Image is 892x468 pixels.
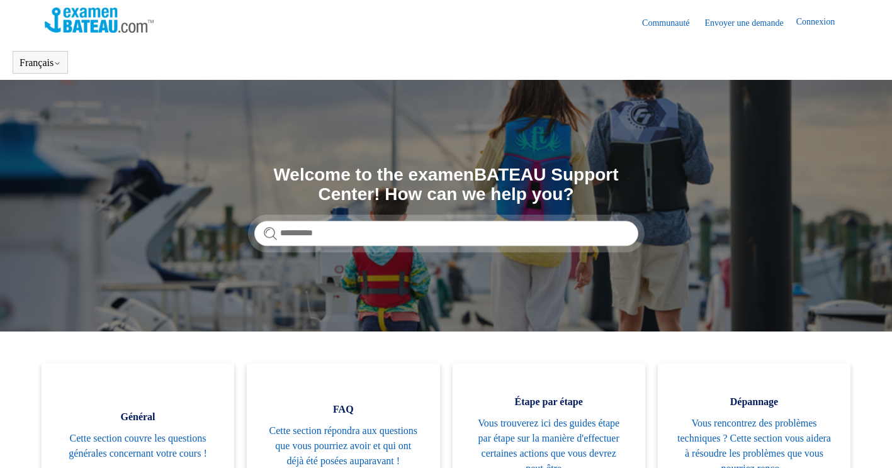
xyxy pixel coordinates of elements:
img: Page d’accueil du Centre d’aide Examen Bateau [45,8,154,33]
span: Général [60,409,215,425]
span: Étape par étape [471,394,626,409]
h1: Welcome to the examenBATEAU Support Center! How can we help you? [254,165,638,204]
input: Rechercher [254,221,638,246]
button: Français [20,57,61,69]
span: Dépannage [677,394,832,409]
span: FAQ [266,402,421,417]
a: Communauté [642,16,702,30]
div: Live chat [850,426,883,459]
a: Envoyer une demande [705,16,796,30]
a: Connexion [796,15,847,30]
span: Cette section couvre les questions générales concernant votre cours ! [60,431,215,461]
